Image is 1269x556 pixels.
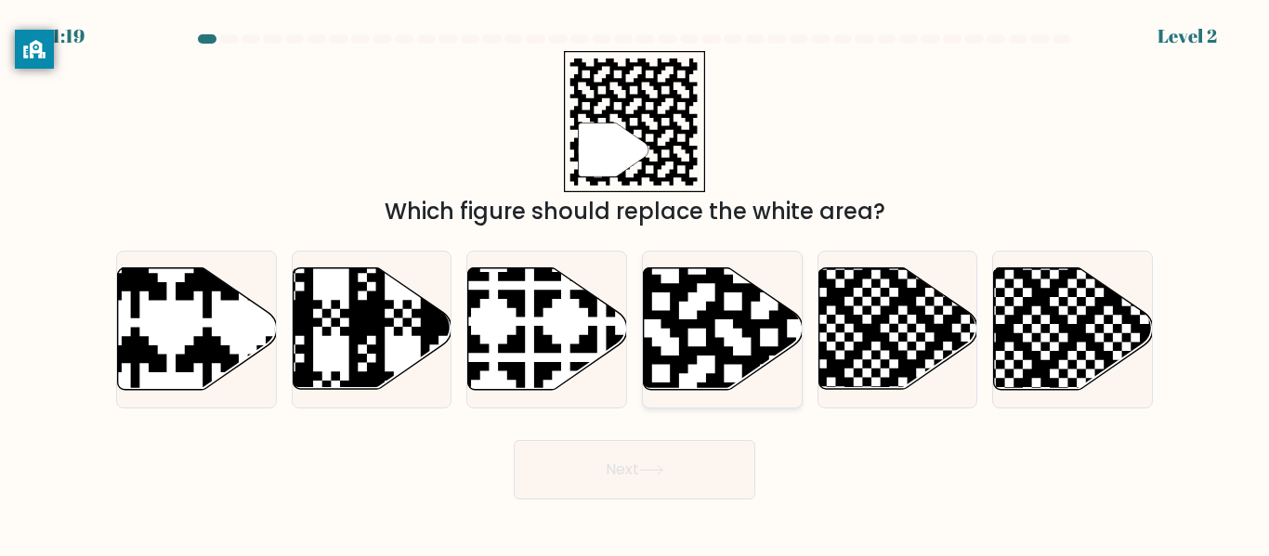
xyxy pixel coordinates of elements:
div: Level 2 [1158,22,1217,50]
div: 1:19 [52,22,85,50]
g: " [578,123,648,177]
button: privacy banner [15,30,54,69]
div: Which figure should replace the white area? [127,195,1142,228]
button: Next [514,440,755,499]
